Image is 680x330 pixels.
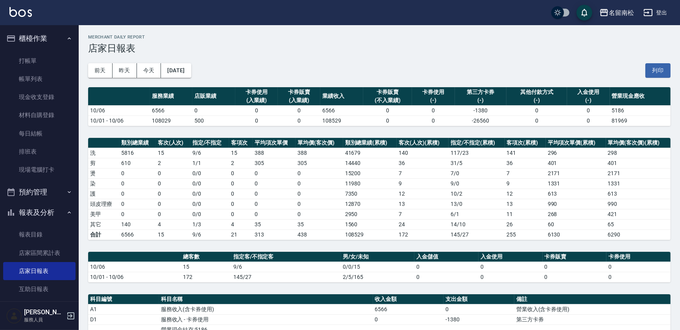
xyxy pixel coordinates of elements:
[506,115,567,126] td: 0
[546,229,606,240] td: 6130
[88,168,119,178] td: 燙
[3,161,76,179] a: 現場電腦打卡
[449,209,504,219] td: 6 / 1
[231,272,341,282] td: 145/27
[3,182,76,202] button: 預約管理
[88,178,119,189] td: 染
[156,189,190,199] td: 0
[231,262,341,272] td: 9/6
[343,209,397,219] td: 2950
[449,229,504,240] td: 145/27
[119,158,156,168] td: 610
[414,272,479,282] td: 0
[190,178,229,189] td: 0 / 0
[609,8,634,18] div: 名留南松
[235,115,278,126] td: 0
[567,115,610,126] td: 0
[479,252,543,262] th: 入金使用
[506,105,567,115] td: 0
[88,314,159,324] td: D1
[606,158,671,168] td: 401
[190,229,229,240] td: 9/6
[88,229,119,240] td: 合計
[412,115,455,126] td: 0
[449,189,504,199] td: 10 / 2
[192,115,235,126] td: 500
[253,199,296,209] td: 0
[190,189,229,199] td: 0 / 0
[397,168,449,178] td: 7
[119,199,156,209] td: 0
[505,148,546,158] td: 141
[341,252,414,262] th: 男/女/未知
[546,209,606,219] td: 268
[88,43,671,54] h3: 店家日報表
[159,314,373,324] td: 服務收入 - 卡券使用
[363,105,412,115] td: 0
[88,252,671,282] table: a dense table
[190,199,229,209] td: 0 / 0
[546,138,606,148] th: 平均項次單價(累積)
[514,294,671,304] th: 備註
[296,229,343,240] td: 438
[505,199,546,209] td: 13
[577,5,592,20] button: save
[119,168,156,178] td: 0
[156,178,190,189] td: 0
[365,96,410,104] div: (不入業績)
[253,138,296,148] th: 平均項次單價
[414,252,479,262] th: 入金儲值
[546,148,606,158] td: 296
[373,314,444,324] td: 0
[237,96,276,104] div: (入業績)
[88,304,159,314] td: A1
[229,229,253,240] td: 21
[606,148,671,158] td: 298
[229,219,253,229] td: 4
[88,87,671,126] table: a dense table
[296,178,343,189] td: 0
[508,96,565,104] div: (-)
[156,209,190,219] td: 0
[88,63,113,78] button: 前天
[606,209,671,219] td: 421
[119,229,156,240] td: 6566
[443,314,514,324] td: -1380
[343,178,397,189] td: 11980
[320,105,363,115] td: 6566
[296,199,343,209] td: 0
[253,229,296,240] td: 313
[156,229,190,240] td: 15
[181,262,231,272] td: 15
[569,96,608,104] div: (-)
[156,199,190,209] td: 0
[320,115,363,126] td: 108529
[24,308,64,316] h5: [PERSON_NAME]
[88,138,671,240] table: a dense table
[192,105,235,115] td: 0
[253,189,296,199] td: 0
[280,96,318,104] div: (入業績)
[229,209,253,219] td: 0
[610,115,671,126] td: 81969
[3,88,76,106] a: 現金收支登錄
[414,88,453,96] div: 卡券使用
[567,105,610,115] td: 0
[229,158,253,168] td: 2
[397,229,449,240] td: 172
[159,304,373,314] td: 服務收入(含卡券使用)
[3,298,76,316] a: 互助排行榜
[88,294,159,304] th: 科目編號
[505,158,546,168] td: 36
[278,105,320,115] td: 0
[88,115,150,126] td: 10/01 - 10/06
[546,199,606,209] td: 990
[479,262,543,272] td: 0
[606,178,671,189] td: 1331
[119,219,156,229] td: 140
[237,88,276,96] div: 卡券使用
[455,115,506,126] td: -26560
[443,294,514,304] th: 支出金額
[296,158,343,168] td: 305
[229,178,253,189] td: 0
